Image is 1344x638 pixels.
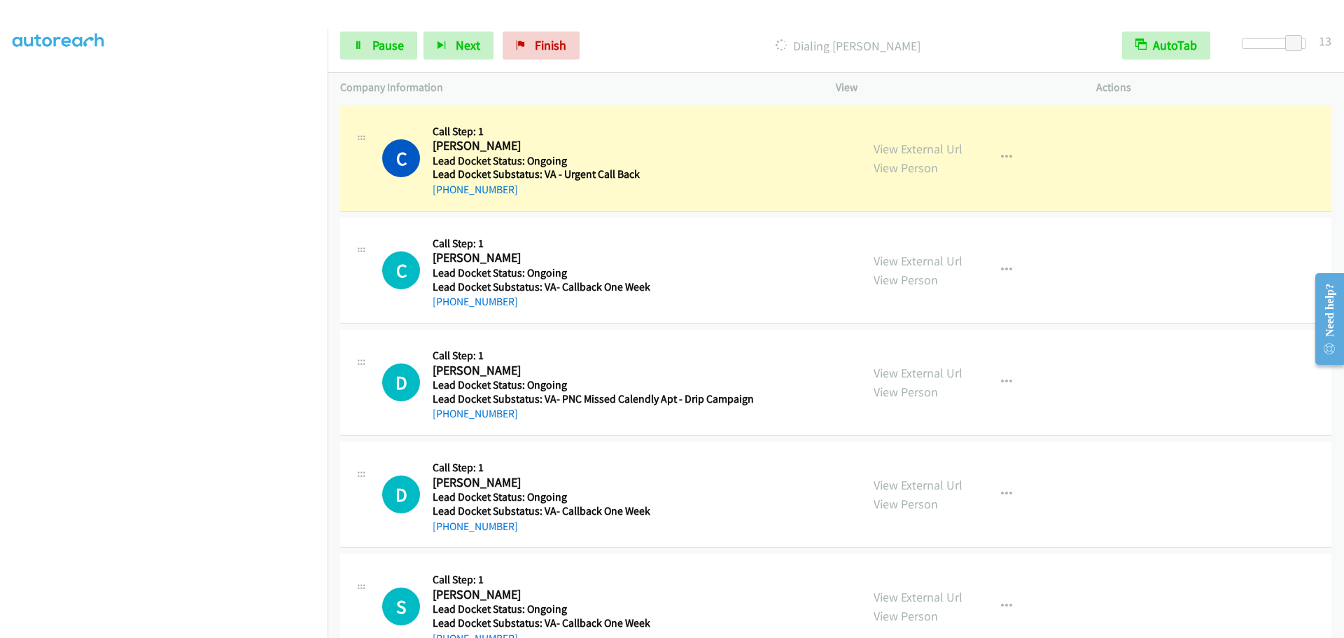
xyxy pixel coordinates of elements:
[433,378,754,392] h5: Lead Docket Status: Ongoing
[382,363,420,401] div: The call is yet to be attempted
[433,266,749,280] h5: Lead Docket Status: Ongoing
[874,253,962,269] a: View External Url
[874,272,938,288] a: View Person
[433,475,749,491] h2: [PERSON_NAME]
[433,520,518,533] a: [PHONE_NUMBER]
[433,602,749,616] h5: Lead Docket Status: Ongoing
[433,183,518,196] a: [PHONE_NUMBER]
[598,36,1097,55] p: Dialing [PERSON_NAME]
[423,32,493,60] button: Next
[1319,32,1331,50] div: 13
[382,251,420,289] div: The call is yet to be attempted
[433,250,749,266] h2: [PERSON_NAME]
[433,349,754,363] h5: Call Step: 1
[433,363,749,379] h2: [PERSON_NAME]
[433,616,749,630] h5: Lead Docket Substatus: VA- Callback One Week
[340,79,811,96] p: Company Information
[456,37,480,53] span: Next
[382,476,420,513] h1: D
[433,587,749,603] h2: [PERSON_NAME]
[433,461,749,475] h5: Call Step: 1
[874,141,962,157] a: View External Url
[874,589,962,605] a: View External Url
[874,608,938,624] a: View Person
[433,295,518,308] a: [PHONE_NUMBER]
[433,237,749,251] h5: Call Step: 1
[433,392,754,406] h5: Lead Docket Substatus: VA- PNC Missed Calendly Apt - Drip Campaign
[372,37,404,53] span: Pause
[1303,263,1344,375] iframe: Resource Center
[433,407,518,420] a: [PHONE_NUMBER]
[433,280,749,294] h5: Lead Docket Substatus: VA- Callback One Week
[382,251,420,289] h1: C
[382,588,420,625] h1: S
[382,363,420,401] h1: D
[340,32,417,60] a: Pause
[874,160,938,176] a: View Person
[433,490,749,504] h5: Lead Docket Status: Ongoing
[874,496,938,512] a: View Person
[1122,32,1210,60] button: AutoTab
[433,167,749,181] h5: Lead Docket Substatus: VA - Urgent Call Back
[874,365,962,381] a: View External Url
[382,139,420,177] h1: C
[836,79,1071,96] p: View
[433,138,749,154] h2: [PERSON_NAME]
[503,32,580,60] a: Finish
[535,37,566,53] span: Finish
[874,477,962,493] a: View External Url
[433,154,749,168] h5: Lead Docket Status: Ongoing
[382,588,420,625] div: The call is yet to be attempted
[382,476,420,513] div: The call is yet to be attempted
[433,125,749,139] h5: Call Step: 1
[433,573,749,587] h5: Call Step: 1
[1096,79,1331,96] p: Actions
[433,504,749,518] h5: Lead Docket Substatus: VA- Callback One Week
[874,384,938,400] a: View Person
